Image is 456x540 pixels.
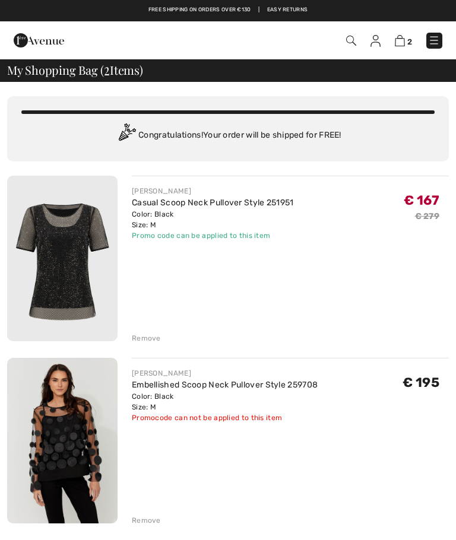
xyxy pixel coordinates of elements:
[7,358,118,523] img: Embellished Scoop Neck Pullover Style 259708
[132,186,294,196] div: [PERSON_NAME]
[21,123,435,147] div: Congratulations! Your order will be shipped for FREE!
[403,374,440,390] span: € 195
[267,6,308,14] a: Easy Returns
[428,34,440,46] img: Menu
[132,380,318,390] a: Embellished Scoop Neck Pullover Style 259708
[132,391,318,412] div: Color: Black Size: M
[104,61,110,77] span: 2
[370,35,381,47] img: My Info
[407,37,412,46] span: 2
[132,230,294,241] div: Promo code can be applied to this item
[148,6,251,14] a: Free shipping on orders over €130
[132,198,294,208] a: Casual Scoop Neck Pullover Style 251951
[132,515,161,526] div: Remove
[132,333,161,344] div: Remove
[395,35,405,46] img: Shopping Bag
[132,209,294,230] div: Color: Black Size: M
[7,64,143,76] span: My Shopping Bag ( Items)
[14,28,64,52] img: 1ère Avenue
[415,211,440,221] s: € 279
[14,35,64,45] a: 1ère Avenue
[346,36,356,46] img: Search
[258,6,259,14] span: |
[7,176,118,341] img: Casual Scoop Neck Pullover Style 251951
[115,123,138,147] img: Congratulation2.svg
[395,34,412,47] a: 2
[404,192,440,208] span: € 167
[132,412,318,423] div: Promocode can not be applied to this item
[132,368,318,379] div: [PERSON_NAME]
